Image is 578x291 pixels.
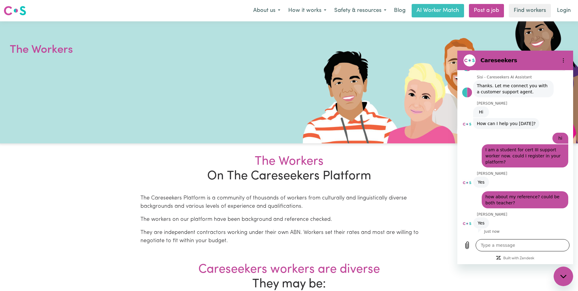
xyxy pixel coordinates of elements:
[140,216,438,224] p: The workers on our platform have been background and reference checked.
[140,154,438,169] div: The Workers
[554,267,573,286] iframe: Button to launch messaging window, conversation in progress
[509,4,551,17] a: Find workers
[4,4,26,18] a: Careseekers logo
[553,4,574,17] a: Login
[390,4,409,17] a: Blog
[4,5,26,16] img: Careseekers logo
[412,4,464,17] a: AI Worker Match
[249,4,284,17] button: About us
[140,262,438,277] div: Careseekers workers are diverse
[457,51,573,264] iframe: Messaging window
[284,4,330,17] button: How it works
[10,42,156,58] h1: The Workers
[137,154,441,184] h2: On The Careseekers Platform
[140,229,438,245] p: They are independent contractors working under their own ABN. Workers set their rates and most ar...
[140,194,438,211] p: The Careseekers Platform is a community of thousands of workers from culturally and linguisticall...
[330,4,390,17] button: Safety & resources
[469,4,504,17] a: Post a job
